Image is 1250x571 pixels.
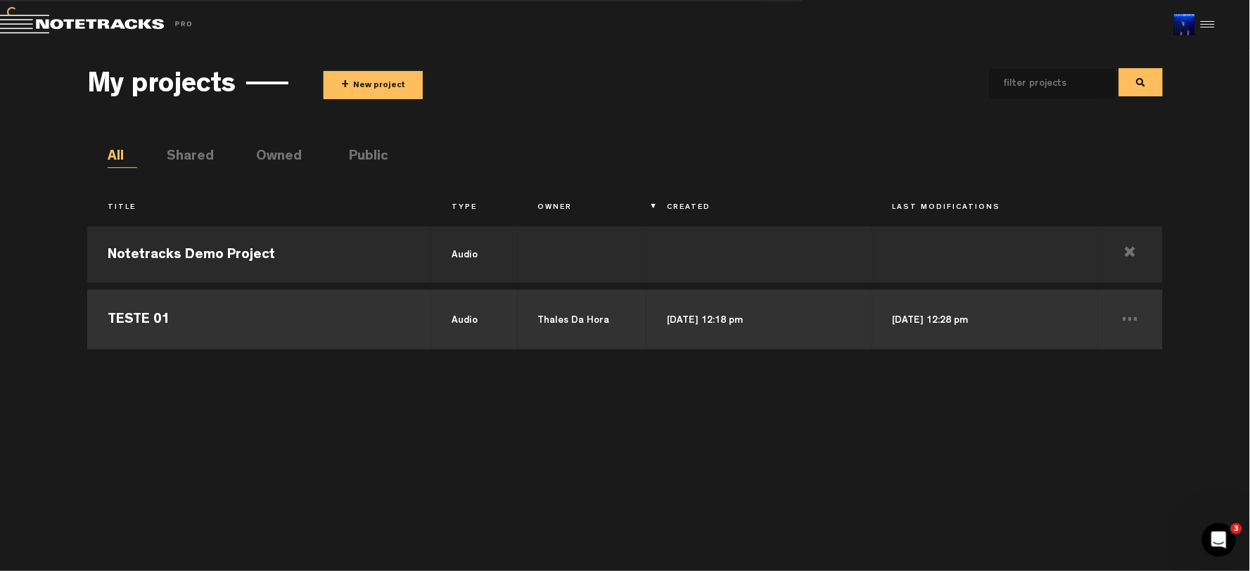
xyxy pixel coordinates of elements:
h3: My projects [87,71,236,102]
button: +New project [324,71,423,99]
img: ACg8ocJUT6kV_waIMCisfa33qoNl97Z1ANGPeJTI6SDXkWqbpxMpHoQ=s96-c [1174,14,1195,35]
th: Owner [518,196,646,220]
td: ... [1098,286,1163,349]
td: [DATE] 12:28 pm [872,286,1098,349]
td: audio [431,223,517,286]
td: TESTE 01 [87,286,431,349]
li: Shared [167,147,196,168]
li: All [108,147,137,168]
input: filter projects [990,69,1094,98]
iframe: Intercom live chat [1202,523,1236,557]
td: Notetracks Demo Project [87,223,431,286]
td: [DATE] 12:18 pm [646,286,872,349]
th: Last Modifications [872,196,1098,220]
th: Created [646,196,872,220]
li: Owned [256,147,286,168]
span: + [341,77,349,94]
td: Thales Da Hora [518,286,646,349]
td: audio [431,286,517,349]
th: Title [87,196,431,220]
li: Public [349,147,378,168]
span: 3 [1231,523,1242,534]
th: Type [431,196,517,220]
